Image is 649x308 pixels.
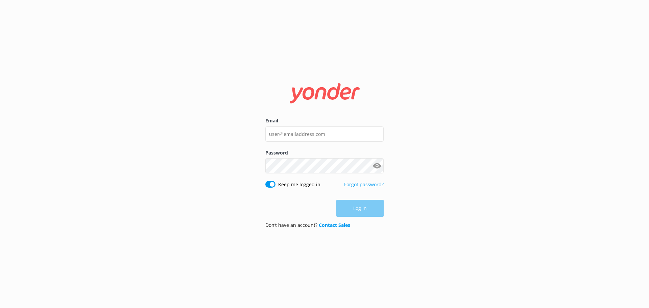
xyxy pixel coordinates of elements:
[370,159,384,173] button: Show password
[265,126,384,142] input: user@emailaddress.com
[278,181,320,188] label: Keep me logged in
[265,117,384,124] label: Email
[344,181,384,188] a: Forgot password?
[265,149,384,157] label: Password
[265,221,350,229] p: Don’t have an account?
[319,222,350,228] a: Contact Sales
